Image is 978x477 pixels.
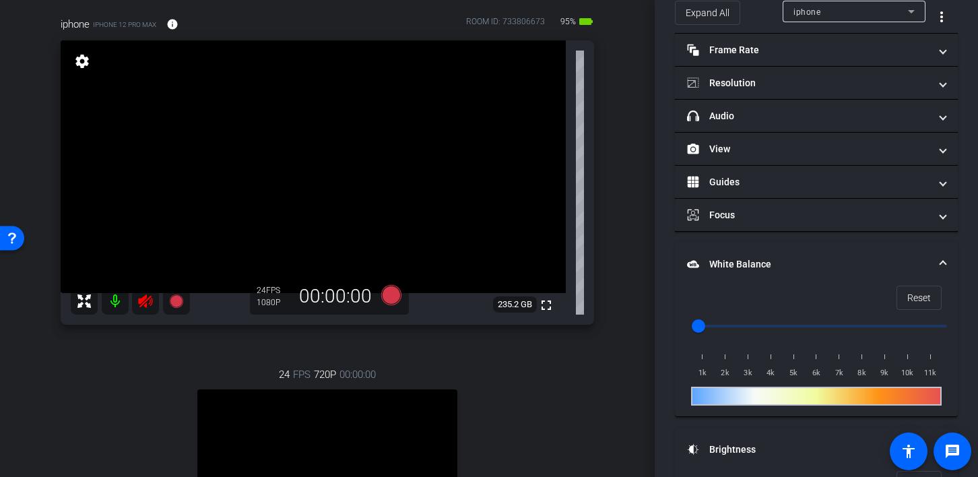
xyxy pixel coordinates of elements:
mat-icon: more_vert [934,9,950,25]
span: 2k [714,367,737,380]
span: iphone [793,7,820,17]
mat-expansion-panel-header: View [675,133,958,165]
span: 1k [691,367,714,380]
mat-icon: info [166,18,178,30]
mat-icon: message [944,443,960,459]
mat-icon: fullscreen [538,297,554,313]
mat-panel-title: Brightness [687,443,930,457]
span: FPS [293,367,311,382]
span: FPS [266,286,280,295]
span: 3k [737,367,760,380]
span: 720P [314,367,336,382]
span: 95% [558,11,578,32]
mat-panel-title: Guides [687,175,930,189]
span: 235.2 GB [493,296,537,313]
div: White Balance [675,286,958,416]
mat-panel-title: Frame Rate [687,43,930,57]
mat-expansion-panel-header: Brightness [675,428,958,471]
button: Reset [896,286,942,310]
mat-expansion-panel-header: Frame Rate [675,34,958,66]
span: 6k [805,367,828,380]
span: 8k [851,367,874,380]
span: iphone [61,17,90,32]
mat-panel-title: Focus [687,208,930,222]
span: 9k [874,367,896,380]
div: 24 [257,285,290,296]
mat-panel-title: White Balance [687,257,930,272]
button: Expand All [675,1,740,25]
mat-icon: accessibility [901,443,917,459]
span: 7k [828,367,851,380]
span: 00:00:00 [339,367,376,382]
div: ROOM ID: 733806673 [466,15,545,35]
mat-icon: battery_std [578,13,594,30]
mat-expansion-panel-header: Audio [675,100,958,132]
mat-expansion-panel-header: Focus [675,199,958,231]
span: 4k [759,367,782,380]
span: iPhone 12 Pro Max [93,20,156,30]
span: 11k [919,367,942,380]
span: Reset [907,285,931,311]
span: 24 [279,367,290,382]
mat-expansion-panel-header: Resolution [675,67,958,99]
button: More Options for Adjustments Panel [925,1,958,33]
mat-icon: settings [73,53,92,69]
mat-panel-title: Audio [687,109,930,123]
mat-panel-title: View [687,142,930,156]
span: 5k [782,367,805,380]
div: 00:00:00 [290,285,381,308]
span: 10k [896,367,919,380]
mat-panel-title: Resolution [687,76,930,90]
mat-expansion-panel-header: White Balance [675,243,958,286]
div: 1080P [257,297,290,308]
mat-expansion-panel-header: Guides [675,166,958,198]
